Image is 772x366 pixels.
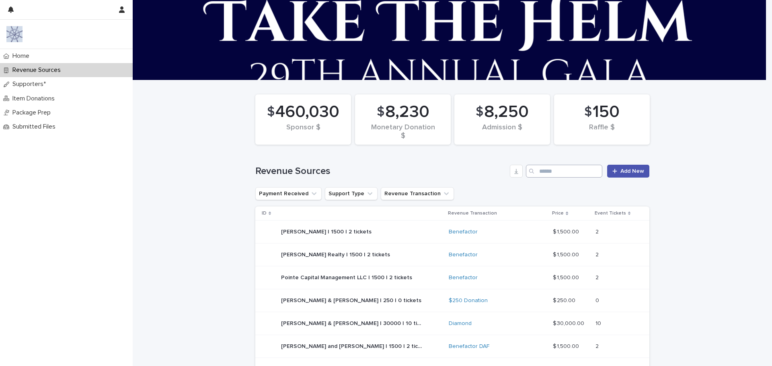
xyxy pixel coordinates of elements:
a: Add New [607,165,649,178]
button: Revenue Transaction [381,187,454,200]
p: Submitted Files [9,123,62,131]
a: Benefactor [449,274,478,281]
p: 10 [595,319,603,327]
a: $250 Donation [449,297,488,304]
p: $ 1,500.00 [553,273,581,281]
div: Monetary Donation $ [369,123,437,140]
input: Search [526,165,602,178]
a: Benefactor DAF [449,343,489,350]
p: $ 1,500.00 [553,341,581,350]
p: $ 1,500.00 [553,227,581,235]
p: [PERSON_NAME] & [PERSON_NAME] | 30000 | 10 tickets [281,319,423,327]
p: Supporters* [9,80,52,88]
p: $ 30,000.00 [553,319,586,327]
tr: [PERSON_NAME] and [PERSON_NAME] | 1500 | 2 tickets[PERSON_NAME] and [PERSON_NAME] | 1500 | 2 tick... [255,335,649,358]
span: 150 [593,102,620,122]
p: Revenue Sources [9,66,67,74]
p: Pointe Capital Management LLC | 1500 | 2 tickets [281,273,414,281]
span: $ [584,104,592,120]
span: 8,230 [385,102,429,122]
p: 2 [595,250,600,258]
tr: Pointe Capital Management LLC | 1500 | 2 ticketsPointe Capital Management LLC | 1500 | 2 tickets ... [255,266,649,289]
p: [PERSON_NAME] and [PERSON_NAME] | 1500 | 2 tickets [281,341,423,350]
span: $ [267,104,275,120]
p: Event Tickets [595,209,626,218]
span: Add New [620,168,644,174]
div: Admission $ [468,123,536,140]
p: 2 [595,341,600,350]
button: Support Type [325,187,378,200]
a: Benefactor [449,251,478,258]
p: 2 [595,273,600,281]
span: $ [476,104,483,120]
p: Home [9,52,36,60]
tr: [PERSON_NAME] Realty | 1500 | 2 tickets[PERSON_NAME] Realty | 1500 | 2 tickets Benefactor $ 1,500... [255,243,649,266]
img: 9nJvCigXQD6Aux1Mxhwl [6,26,23,42]
h1: Revenue Sources [255,166,507,177]
tr: [PERSON_NAME] | 1500 | 2 tickets[PERSON_NAME] | 1500 | 2 tickets Benefactor $ 1,500.00$ 1,500.00 22 [255,221,649,243]
p: [PERSON_NAME] | 1500 | 2 tickets [281,227,373,235]
p: $ 1,500.00 [553,250,581,258]
span: $ [377,104,384,120]
div: Sponsor $ [269,123,337,140]
a: Benefactor [449,229,478,235]
p: [PERSON_NAME] & [PERSON_NAME] | 250 | 0 tickets [281,296,423,304]
p: Price [552,209,564,218]
tr: [PERSON_NAME] & [PERSON_NAME] | 250 | 0 tickets[PERSON_NAME] & [PERSON_NAME] | 250 | 0 tickets $2... [255,289,649,312]
p: 0 [595,296,601,304]
button: Payment Received [255,187,322,200]
p: [PERSON_NAME] Realty | 1500 | 2 tickets [281,250,392,258]
span: 460,030 [275,102,339,122]
p: Item Donations [9,95,61,102]
div: Raffle $ [568,123,636,140]
p: 2 [595,227,600,235]
p: $ 250.00 [553,296,577,304]
a: Diamond [449,320,472,327]
p: Revenue Transaction [448,209,497,218]
p: Package Prep [9,109,57,117]
p: ID [262,209,267,218]
tr: [PERSON_NAME] & [PERSON_NAME] | 30000 | 10 tickets[PERSON_NAME] & [PERSON_NAME] | 30000 | 10 tick... [255,312,649,335]
span: 8,250 [484,102,529,122]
